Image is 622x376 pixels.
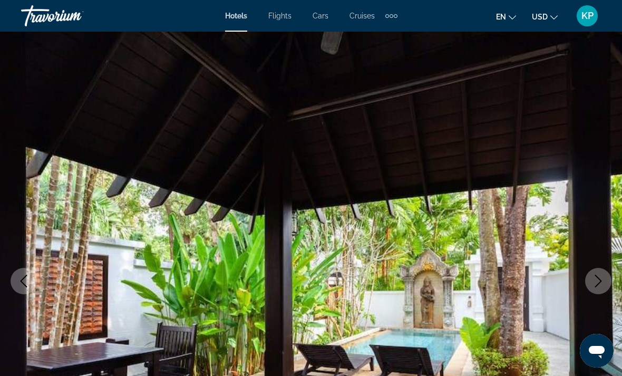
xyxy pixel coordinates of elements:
iframe: Button to launch messaging window [580,334,614,368]
a: Hotels [225,12,247,20]
button: Next image [585,268,611,294]
button: Previous image [11,268,37,294]
button: Change language [496,9,516,24]
a: Cruises [349,12,375,20]
a: Cars [313,12,328,20]
a: Flights [268,12,291,20]
span: en [496,13,506,21]
button: Change currency [532,9,558,24]
span: KP [581,11,594,21]
a: Travorium [21,2,127,30]
button: Extra navigation items [385,7,397,24]
button: User Menu [574,5,601,27]
span: USD [532,13,548,21]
